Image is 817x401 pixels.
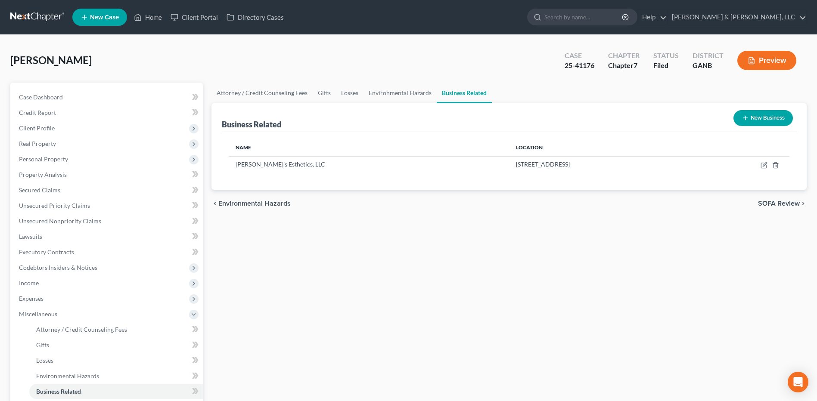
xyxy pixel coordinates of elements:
span: Real Property [19,140,56,147]
a: Gifts [313,83,336,103]
span: [PERSON_NAME]'s Esthetics, LLC [236,160,325,168]
a: Credit Report [12,105,203,120]
a: Client Portal [166,9,222,25]
a: Help [638,9,667,25]
span: Location [516,144,543,151]
span: Executory Contracts [19,248,74,256]
div: 25-41176 [565,61,594,71]
span: Personal Property [19,155,68,163]
span: Case Dashboard [19,93,63,101]
span: Environmental Hazards [218,200,291,207]
span: Secured Claims [19,186,60,194]
a: Attorney / Credit Counseling Fees [211,83,313,103]
a: Home [130,9,166,25]
span: Miscellaneous [19,310,57,318]
a: Gifts [29,337,203,353]
span: SOFA Review [758,200,800,207]
a: Property Analysis [12,167,203,182]
a: Losses [29,353,203,368]
span: Environmental Hazards [36,372,99,379]
div: Status [653,51,679,61]
i: chevron_left [211,200,218,207]
button: chevron_left Environmental Hazards [211,200,291,207]
span: Codebtors Insiders & Notices [19,264,97,271]
a: Losses [336,83,363,103]
div: GANB [693,61,724,71]
a: Secured Claims [12,182,203,198]
div: Chapter [608,51,640,61]
span: [STREET_ADDRESS] [516,160,570,168]
div: Case [565,51,594,61]
span: Losses [36,357,53,364]
i: chevron_right [800,200,807,207]
span: 7 [634,61,637,69]
span: Lawsuits [19,233,42,240]
div: District [693,51,724,61]
span: Unsecured Priority Claims [19,202,90,209]
input: Search by name... [544,9,623,25]
div: Filed [653,61,679,71]
span: Property Analysis [19,171,67,178]
span: Gifts [36,341,49,349]
button: New Business [733,110,793,126]
span: Expenses [19,295,43,302]
div: Business Related [222,119,281,130]
span: Name [236,144,251,151]
span: Income [19,279,39,287]
a: Environmental Hazards [29,368,203,384]
div: Chapter [608,61,640,71]
a: Business Related [437,83,492,103]
span: Client Profile [19,124,55,132]
a: Unsecured Nonpriority Claims [12,213,203,229]
button: Preview [737,51,796,70]
a: [PERSON_NAME] & [PERSON_NAME], LLC [668,9,806,25]
span: Unsecured Nonpriority Claims [19,217,101,225]
span: [PERSON_NAME] [10,54,92,66]
div: Open Intercom Messenger [788,372,808,392]
a: Case Dashboard [12,89,203,105]
span: Attorney / Credit Counseling Fees [36,326,127,333]
a: Business Related [29,384,203,399]
span: Credit Report [19,109,56,116]
a: Executory Contracts [12,244,203,260]
a: Directory Cases [222,9,288,25]
a: Unsecured Priority Claims [12,198,203,213]
a: Lawsuits [12,229,203,244]
span: New Case [90,14,119,21]
button: SOFA Review chevron_right [758,200,807,207]
a: Attorney / Credit Counseling Fees [29,322,203,337]
a: Environmental Hazards [363,83,437,103]
span: Business Related [36,388,81,395]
